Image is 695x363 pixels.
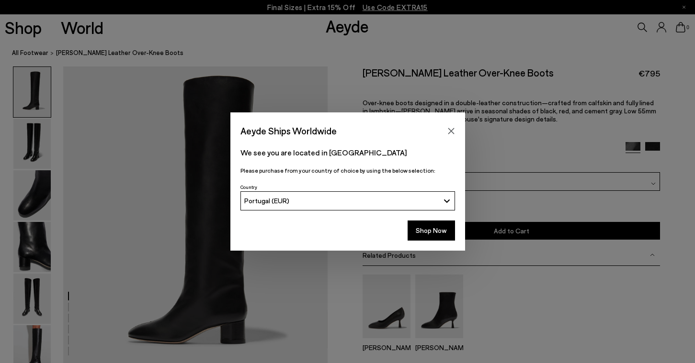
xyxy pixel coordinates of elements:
button: Close [444,124,458,138]
span: Portugal (EUR) [244,197,289,205]
p: Please purchase from your country of choice by using the below selection: [240,166,455,175]
p: We see you are located in [GEOGRAPHIC_DATA] [240,147,455,158]
button: Shop Now [408,220,455,241]
span: Country [240,184,257,190]
span: Aeyde Ships Worldwide [240,122,337,139]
